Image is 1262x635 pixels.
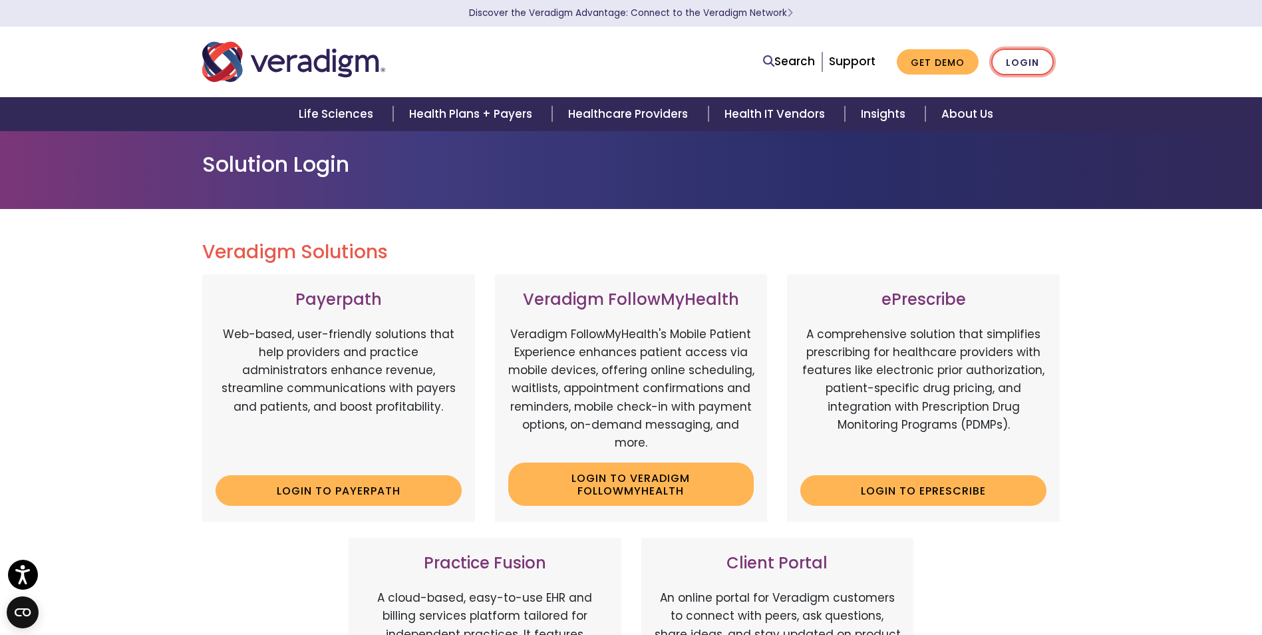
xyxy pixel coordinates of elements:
[393,97,552,131] a: Health Plans + Payers
[787,7,793,19] span: Learn More
[283,97,393,131] a: Life Sciences
[925,97,1009,131] a: About Us
[800,475,1046,506] a: Login to ePrescribe
[508,325,754,452] p: Veradigm FollowMyHealth's Mobile Patient Experience enhances patient access via mobile devices, o...
[655,554,901,573] h3: Client Portal
[216,325,462,465] p: Web-based, user-friendly solutions that help providers and practice administrators enhance revenu...
[991,49,1054,76] a: Login
[897,49,979,75] a: Get Demo
[7,596,39,628] button: Open CMP widget
[800,325,1046,465] p: A comprehensive solution that simplifies prescribing for healthcare providers with features like ...
[829,53,875,69] a: Support
[216,475,462,506] a: Login to Payerpath
[845,97,925,131] a: Insights
[800,290,1046,310] h3: ePrescribe
[469,7,793,19] a: Discover the Veradigm Advantage: Connect to the Veradigm NetworkLearn More
[508,290,754,310] h3: Veradigm FollowMyHealth
[552,97,708,131] a: Healthcare Providers
[709,97,845,131] a: Health IT Vendors
[763,53,815,71] a: Search
[202,152,1060,177] h1: Solution Login
[202,40,385,84] img: Veradigm logo
[216,290,462,310] h3: Payerpath
[508,463,754,506] a: Login to Veradigm FollowMyHealth
[362,554,608,573] h3: Practice Fusion
[202,241,1060,264] h2: Veradigm Solutions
